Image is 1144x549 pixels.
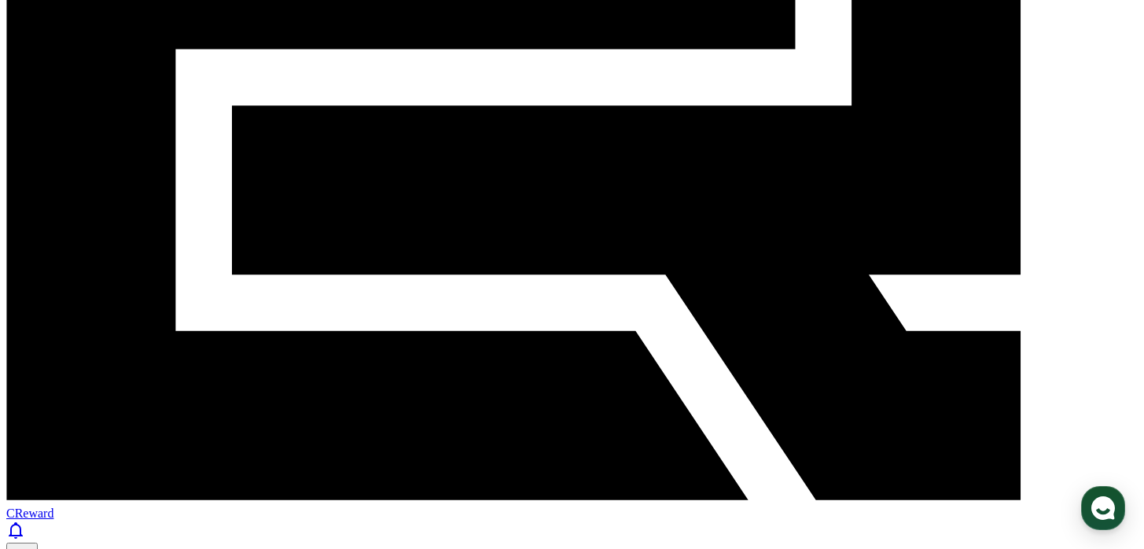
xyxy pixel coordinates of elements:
[104,418,203,458] a: 대화
[243,442,262,455] span: 설정
[50,442,59,455] span: 홈
[6,507,53,520] span: CReward
[203,418,302,458] a: 설정
[144,443,163,455] span: 대화
[6,492,1138,520] a: CReward
[5,418,104,458] a: 홈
